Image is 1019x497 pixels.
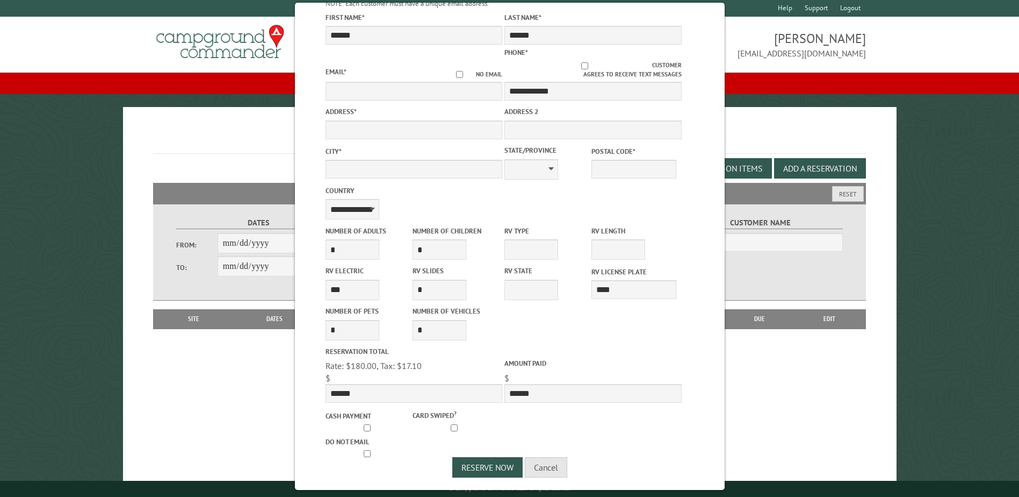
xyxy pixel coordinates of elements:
[504,266,589,276] label: RV State
[452,457,523,478] button: Reserve Now
[325,106,502,117] label: Address
[176,262,217,273] label: To:
[591,146,676,157] label: Postal Code
[325,306,410,316] label: Number of Pets
[680,158,772,179] button: Edit Add-on Items
[153,183,865,203] h2: Filters
[153,21,287,63] img: Campground Commander
[453,409,456,417] a: ?
[412,266,497,276] label: RV Slides
[678,217,842,229] label: Customer Name
[832,186,864,202] button: Reset
[793,309,866,329] th: Edit
[525,457,567,478] button: Cancel
[325,226,410,236] label: Number of Adults
[504,145,589,155] label: State/Province
[591,267,676,277] label: RV License Plate
[229,309,321,329] th: Dates
[504,48,528,57] label: Phone
[504,61,681,79] label: Customer agrees to receive text messages
[449,485,570,492] small: © Campground Commander LLC. All rights reserved.
[325,360,421,371] span: Rate: $180.00, Tax: $17.10
[412,226,497,236] label: Number of Children
[412,306,497,316] label: Number of Vehicles
[325,346,502,357] label: Reservation Total
[504,226,589,236] label: RV Type
[443,71,476,78] input: No email
[504,358,681,368] label: Amount paid
[504,106,681,117] label: Address 2
[176,240,217,250] label: From:
[325,67,346,76] label: Email
[158,309,228,329] th: Site
[517,62,652,69] input: Customer agrees to receive text messages
[504,373,509,384] span: $
[153,124,865,154] h1: Reservations
[325,186,502,196] label: Country
[591,226,676,236] label: RV Length
[325,373,330,384] span: $
[504,12,681,23] label: Last Name
[325,411,410,421] label: Cash payment
[443,70,502,79] label: No email
[412,409,497,421] label: Card swiped
[325,12,502,23] label: First Name
[176,217,340,229] label: Dates
[774,158,866,179] button: Add a Reservation
[726,309,793,329] th: Due
[325,437,410,447] label: Do not email
[325,266,410,276] label: RV Electric
[325,146,502,157] label: City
